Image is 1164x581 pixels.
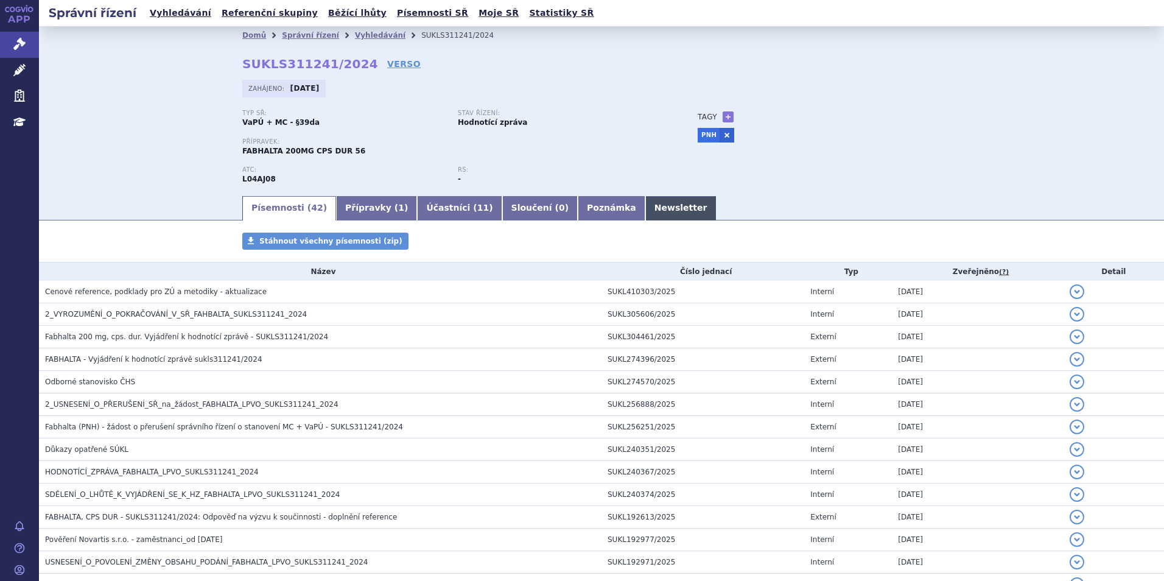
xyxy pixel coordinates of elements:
[45,423,403,431] span: Fabhalta (PNH) - žádost o přerušení správního řízení o stanovení MC + VaPÚ - SUKLS311241/2024
[810,558,834,566] span: Interní
[810,513,836,521] span: Externí
[248,83,287,93] span: Zahájeno:
[290,84,320,93] strong: [DATE]
[892,506,1063,529] td: [DATE]
[477,203,489,213] span: 11
[1070,284,1084,299] button: detail
[601,416,804,438] td: SUKL256251/2025
[810,490,834,499] span: Interní
[458,175,461,183] strong: -
[218,5,321,21] a: Referenční skupiny
[892,438,1063,461] td: [DATE]
[1070,487,1084,502] button: detail
[601,348,804,371] td: SUKL274396/2025
[458,110,661,117] p: Stav řízení:
[810,445,834,454] span: Interní
[1070,442,1084,457] button: detail
[601,461,804,484] td: SUKL240367/2025
[45,558,368,566] span: USNESENÍ_O_POVOLENÍ_ZMĚNY_OBSAHU_PODÁNÍ_FABHALTA_LPVO_SUKLS311241_2024
[387,58,421,70] a: VERSO
[810,333,836,341] span: Externí
[810,287,834,296] span: Interní
[810,535,834,544] span: Interní
[601,281,804,303] td: SUKL410303/2025
[892,303,1063,326] td: [DATE]
[601,529,804,551] td: SUKL192977/2025
[559,203,565,213] span: 0
[1070,420,1084,434] button: detail
[1070,555,1084,569] button: detail
[45,400,338,409] span: 2_USNESENÍ_O_PŘERUŠENÍ_SŘ_na_žádost_FABHALTA_LPVO_SUKLS311241_2024
[242,166,446,174] p: ATC:
[458,166,661,174] p: RS:
[45,513,397,521] span: FABHALTA, CPS DUR - SUKLS311241/2024: Odpověď na výzvu k součinnosti - doplnění reference
[1070,532,1084,547] button: detail
[1070,307,1084,322] button: detail
[282,31,339,40] a: Správní řízení
[601,506,804,529] td: SUKL192613/2025
[146,5,215,21] a: Vyhledávání
[1070,352,1084,367] button: detail
[458,118,527,127] strong: Hodnotící zpráva
[892,262,1063,281] th: Zveřejněno
[45,535,222,544] span: Pověření Novartis s.r.o. - zaměstnanci_od 12.03.2025
[45,355,262,364] span: FABHALTA - Vyjádření k hodnotící zprávě sukls311241/2024
[601,551,804,574] td: SUKL192971/2025
[892,416,1063,438] td: [DATE]
[45,468,259,476] span: HODNOTÍCÍ_ZPRÁVA_FABHALTA_LPVO_SUKLS311241_2024
[645,196,717,220] a: Newsletter
[45,445,128,454] span: Důkazy opatřené SÚKL
[1070,397,1084,412] button: detail
[810,400,834,409] span: Interní
[892,281,1063,303] td: [DATE]
[892,529,1063,551] td: [DATE]
[45,287,267,296] span: Cenové reference, podklady pro ZÚ a metodiky - aktualizace
[810,423,836,431] span: Externí
[45,378,135,386] span: Odborné stanovisko ČHS
[242,118,320,127] strong: VaPÚ + MC - §39da
[1070,375,1084,389] button: detail
[398,203,404,213] span: 1
[892,326,1063,348] td: [DATE]
[1070,465,1084,479] button: detail
[698,128,720,143] a: PNH
[45,310,307,319] span: 2_VYROZUMĚNÍ_O_POKRAČOVÁNÍ_V_SŘ_FAHBALTA_SUKLS311241_2024
[601,262,804,281] th: Číslo jednací
[723,111,734,122] a: +
[242,196,336,220] a: Písemnosti (42)
[1070,510,1084,524] button: detail
[259,237,402,245] span: Stáhnout všechny písemnosti (zip)
[502,196,578,220] a: Sloučení (0)
[1070,329,1084,344] button: detail
[601,326,804,348] td: SUKL304461/2025
[324,5,390,21] a: Běžící lhůty
[242,31,266,40] a: Domů
[601,303,804,326] td: SUKL305606/2025
[601,393,804,416] td: SUKL256888/2025
[698,110,717,124] h3: Tagy
[892,393,1063,416] td: [DATE]
[45,490,340,499] span: SDĚLENÍ_O_LHŮTĚ_K_VYJÁDŘENÍ_SE_K_HZ_FABHALTA_LPVO_SUKLS311241_2024
[810,310,834,319] span: Interní
[892,348,1063,371] td: [DATE]
[601,371,804,393] td: SUKL274570/2025
[39,262,601,281] th: Název
[810,468,834,476] span: Interní
[525,5,597,21] a: Statistiky SŘ
[810,378,836,386] span: Externí
[417,196,502,220] a: Účastníci (11)
[242,147,365,155] span: FABHALTA 200MG CPS DUR 56
[311,203,323,213] span: 42
[242,57,378,71] strong: SUKLS311241/2024
[242,233,408,250] a: Stáhnout všechny písemnosti (zip)
[45,333,328,341] span: Fabhalta 200 mg, cps. dur. Vyjádření k hodnotící zprávě - SUKLS311241/2024
[804,262,892,281] th: Typ
[601,438,804,461] td: SUKL240351/2025
[475,5,522,21] a: Moje SŘ
[601,484,804,506] td: SUKL240374/2025
[393,5,472,21] a: Písemnosti SŘ
[810,355,836,364] span: Externí
[999,268,1009,276] abbr: (?)
[578,196,645,220] a: Poznámka
[242,175,276,183] strong: IPTAKOPAN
